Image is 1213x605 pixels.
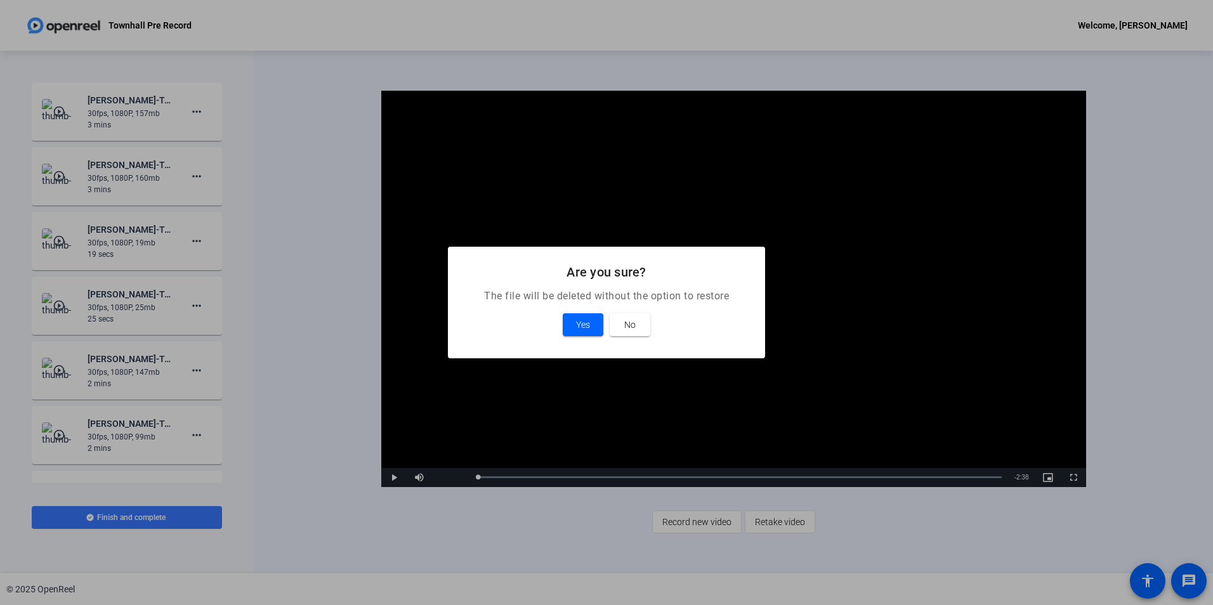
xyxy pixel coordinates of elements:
[563,313,603,336] button: Yes
[576,317,590,332] span: Yes
[624,317,636,332] span: No
[463,289,750,304] p: The file will be deleted without the option to restore
[610,313,650,336] button: No
[463,262,750,282] h2: Are you sure?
